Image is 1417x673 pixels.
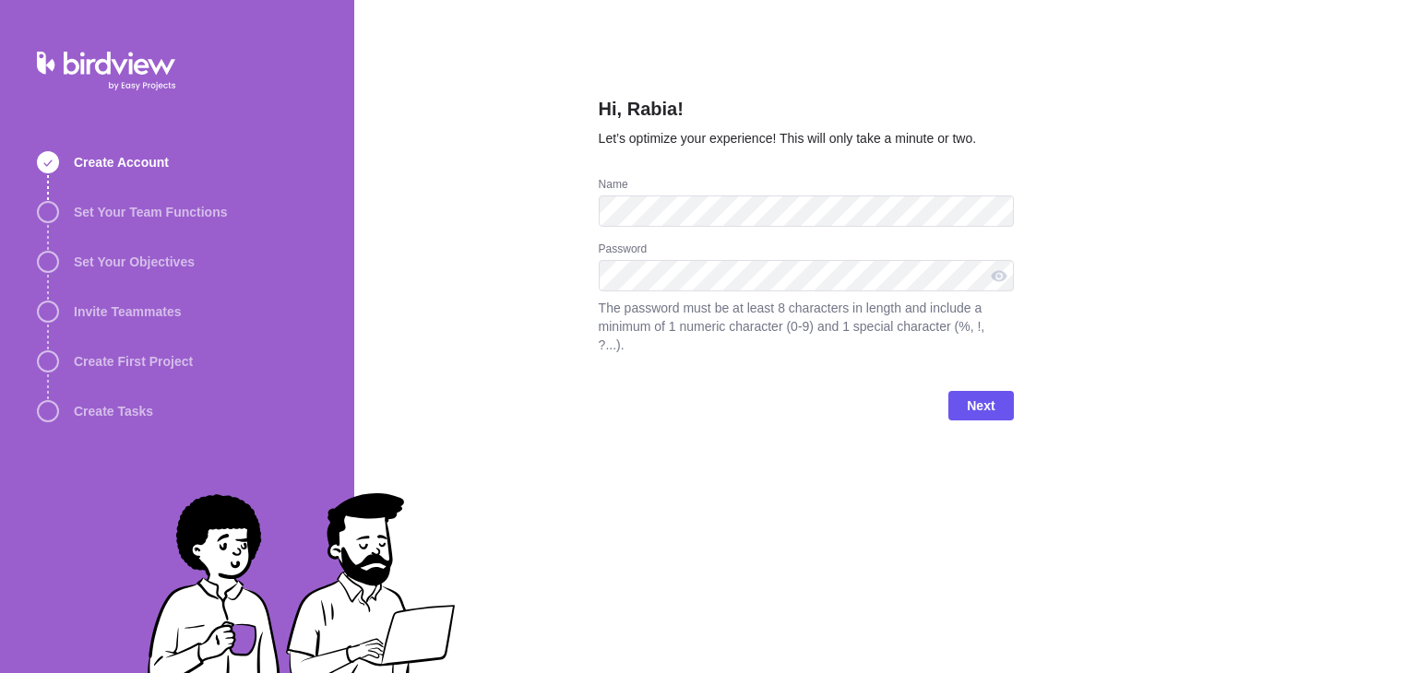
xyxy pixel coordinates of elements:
[599,96,1014,129] h2: Hi, Rabia!
[74,253,195,271] span: Set Your Objectives
[599,299,1014,354] span: The password must be at least 8 characters in length and include a minimum of 1 numeric character...
[74,153,169,171] span: Create Account
[74,302,181,321] span: Invite Teammates
[948,391,1013,420] span: Next
[74,203,227,221] span: Set Your Team Functions
[599,177,1014,195] div: Name
[599,131,977,146] span: Let’s optimize your experience! This will only take a minute or two.
[967,395,994,417] span: Next
[599,242,1014,260] div: Password
[74,352,193,371] span: Create First Project
[74,402,153,420] span: Create Tasks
